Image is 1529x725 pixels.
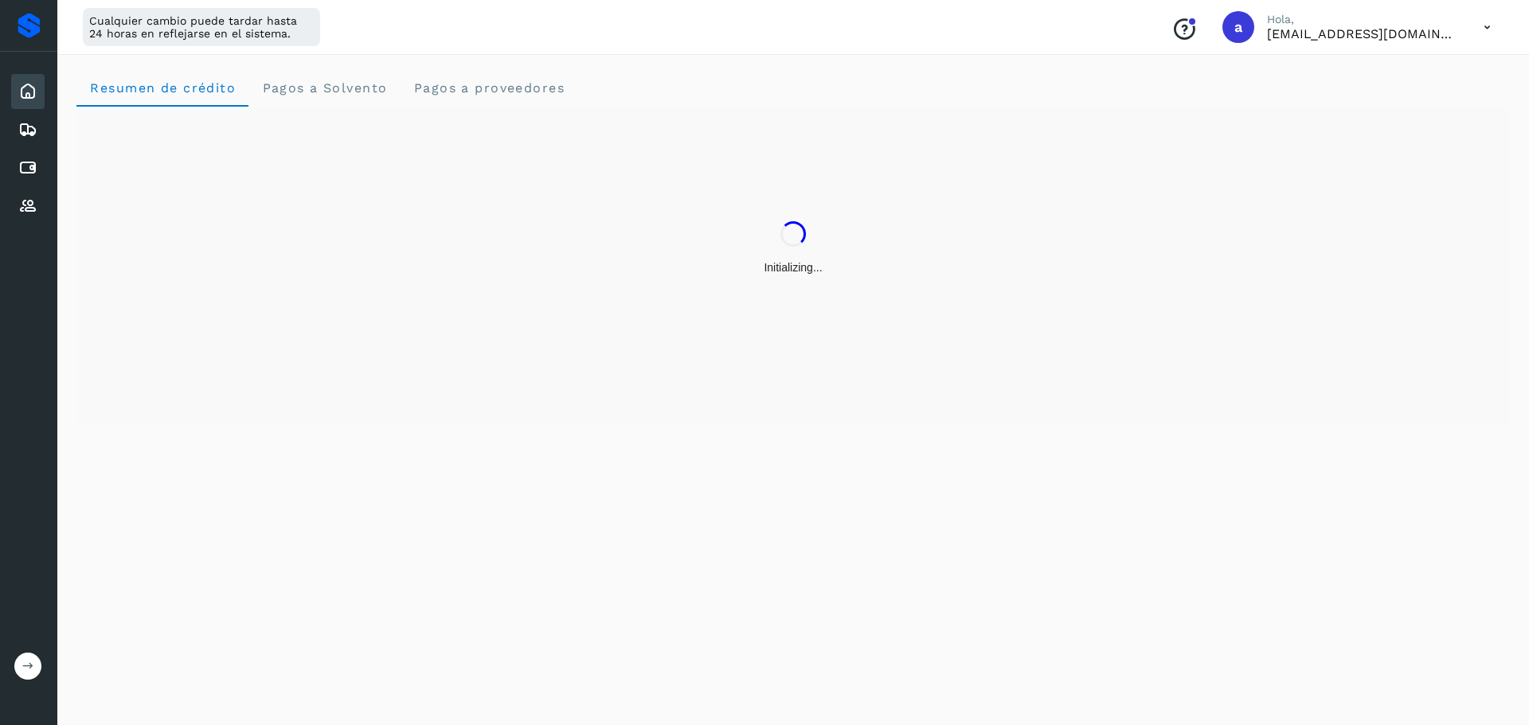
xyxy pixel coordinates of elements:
[1267,26,1458,41] p: administracion@aplogistica.com
[11,112,45,147] div: Embarques
[11,189,45,224] div: Proveedores
[11,74,45,109] div: Inicio
[83,8,320,46] div: Cualquier cambio puede tardar hasta 24 horas en reflejarse en el sistema.
[413,80,565,95] span: Pagos a proveedores
[261,80,387,95] span: Pagos a Solvento
[1267,13,1458,26] p: Hola,
[89,80,236,95] span: Resumen de crédito
[11,150,45,185] div: Cuentas por pagar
